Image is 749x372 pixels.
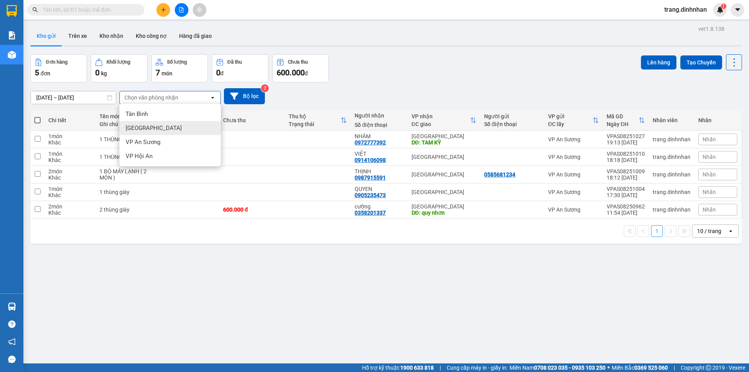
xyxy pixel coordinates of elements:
[484,113,540,119] div: Người gửi
[412,171,476,178] div: [GEOGRAPHIC_DATA]
[607,203,645,210] div: VPAS08250962
[46,59,67,65] div: Đơn hàng
[167,59,187,65] div: Số lượng
[355,151,404,157] div: VIỆT
[8,31,16,39] img: solution-icon
[548,154,599,160] div: VP An Sương
[653,206,690,213] div: trang.dinhnhan
[658,5,713,14] span: trang.dinhnhan
[698,117,737,123] div: Nhãn
[48,151,91,157] div: 1 món
[607,192,645,198] div: 17:30 [DATE]
[355,112,404,119] div: Người nhận
[355,157,386,163] div: 0914106098
[607,151,645,157] div: VPAS08251010
[126,110,148,118] span: Tân Bình
[151,54,208,82] button: Số lượng7món
[362,363,434,372] span: Hỗ trợ kỹ thuật:
[197,7,202,12] span: aim
[607,366,610,369] span: ⚪️
[224,88,265,104] button: Bộ lọc
[698,25,724,33] div: ver 1.8.138
[731,3,744,17] button: caret-down
[548,136,599,142] div: VP An Sương
[412,133,476,139] div: [GEOGRAPHIC_DATA]
[8,51,16,59] img: warehouse-icon
[272,54,329,82] button: Chưa thu600.000đ
[607,139,645,146] div: 19:13 [DATE]
[548,206,599,213] div: VP An Sương
[156,3,170,17] button: plus
[91,54,147,82] button: Khối lượng0kg
[607,186,645,192] div: VPAS08251004
[288,59,308,65] div: Chưa thu
[412,210,476,216] div: DĐ: quy nhơn
[48,139,91,146] div: Khác
[101,70,107,77] span: kg
[289,113,341,119] div: Thu hộ
[93,27,130,45] button: Kho nhận
[48,157,91,163] div: Khác
[607,168,645,174] div: VPAS08251009
[119,104,221,166] ul: Menu
[223,117,281,123] div: Chưa thu
[212,54,268,82] button: Đã thu0đ
[706,365,711,370] span: copyright
[703,154,716,160] span: Nhãn
[355,168,404,174] div: THỊNH
[126,124,182,132] span: [GEOGRAPHIC_DATA]
[412,203,476,210] div: [GEOGRAPHIC_DATA]
[412,139,476,146] div: DĐ: TAM KỲ
[607,121,639,127] div: Ngày ĐH
[32,7,38,12] span: search
[412,189,476,195] div: [GEOGRAPHIC_DATA]
[99,113,151,119] div: Tên món
[124,94,178,101] div: Chọn văn phòng nhận
[355,210,386,216] div: 0358201337
[126,138,160,146] span: VP An Sương
[721,4,726,9] sup: 1
[156,68,160,77] span: 7
[728,228,734,234] svg: open
[355,192,386,198] div: 0905235473
[179,7,184,12] span: file-add
[31,91,116,104] input: Select a date range.
[8,338,16,345] span: notification
[285,110,351,131] th: Toggle SortBy
[603,110,649,131] th: Toggle SortBy
[48,210,91,216] div: Khác
[106,59,130,65] div: Khối lượng
[95,68,99,77] span: 0
[30,54,87,82] button: Đơn hàng5đơn
[277,68,305,77] span: 600.000
[227,59,242,65] div: Đã thu
[484,121,540,127] div: Số điện thoại
[641,55,676,69] button: Lên hàng
[697,227,721,235] div: 10 / trang
[7,5,17,17] img: logo-vxr
[355,186,404,192] div: QUYEN
[607,113,639,119] div: Mã GD
[447,363,508,372] span: Cung cấp máy in - giấy in:
[289,121,341,127] div: Trạng thái
[355,139,386,146] div: 0972777392
[653,117,690,123] div: Nhân viên
[126,152,153,160] span: VP Hội An
[408,110,480,131] th: Toggle SortBy
[484,171,515,178] div: 0585681234
[162,70,172,77] span: món
[161,7,166,12] span: plus
[30,27,62,45] button: Kho gửi
[717,6,724,13] img: icon-new-feature
[48,168,91,174] div: 2 món
[653,189,690,195] div: trang.dinhnhan
[48,174,91,181] div: Khác
[703,206,716,213] span: Nhãn
[412,121,470,127] div: ĐC giao
[534,365,605,371] strong: 0708 023 035 - 0935 103 250
[43,5,135,14] input: Tìm tên, số ĐT hoặc mã đơn
[548,121,593,127] div: ĐC lấy
[130,27,173,45] button: Kho công nợ
[653,154,690,160] div: trang.dinhnhan
[99,189,151,195] div: 1 thùng giáy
